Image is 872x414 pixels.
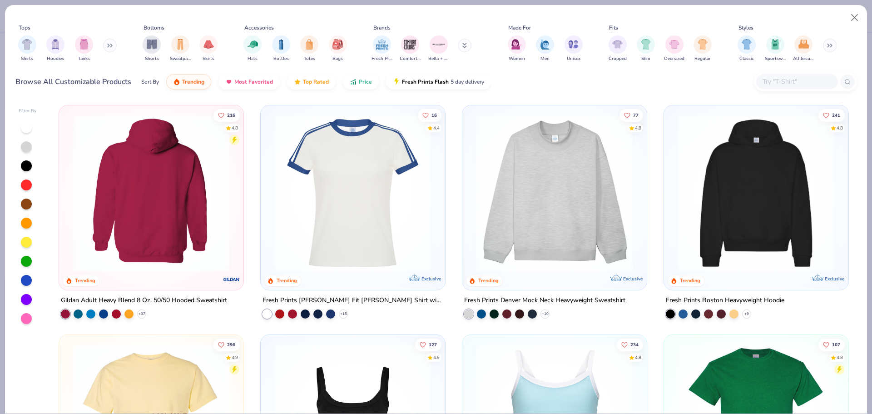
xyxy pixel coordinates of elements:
[824,276,844,282] span: Exclusive
[166,74,211,90] button: Trending
[248,55,258,62] span: Hats
[47,55,64,62] span: Hoodies
[664,55,684,62] span: Oversized
[428,55,449,62] span: Bella + Canvas
[300,35,318,62] div: filter for Totes
[637,35,655,62] button: filter button
[141,78,159,86] div: Sort By
[332,39,342,50] img: Bags Image
[248,39,258,50] img: Hats Image
[68,115,234,272] img: a164e800-7022-4571-a324-30c76f641635
[762,76,832,87] input: Try "T-Shirt"
[565,35,583,62] div: filter for Unisex
[234,78,273,85] span: Most Favorited
[400,35,421,62] button: filter button
[19,108,37,115] div: Filter By
[742,39,752,50] img: Classic Image
[609,24,618,32] div: Fits
[375,38,389,51] img: Fresh Prints Image
[508,24,531,32] div: Made For
[243,35,262,62] button: filter button
[300,35,318,62] button: filter button
[18,35,36,62] div: filter for Shirts
[609,55,627,62] span: Cropped
[637,35,655,62] div: filter for Slim
[793,55,814,62] span: Athleisure
[373,24,391,32] div: Brands
[214,338,240,351] button: Like
[228,113,236,117] span: 216
[818,338,845,351] button: Like
[641,39,651,50] img: Slim Image
[431,113,437,117] span: 16
[147,39,157,50] img: Shorts Image
[372,55,392,62] span: Fresh Prints
[694,35,712,62] button: filter button
[540,39,550,50] img: Men Image
[22,39,32,50] img: Shirts Image
[276,39,286,50] img: Bottles Image
[372,35,392,62] div: filter for Fresh Prints
[630,342,639,347] span: 234
[170,35,191,62] div: filter for Sweatpants
[304,39,314,50] img: Totes Image
[199,35,218,62] div: filter for Skirts
[270,115,436,272] img: e5540c4d-e74a-4e58-9a52-192fe86bec9f
[75,35,93,62] button: filter button
[635,125,641,131] div: 4.8
[609,35,627,62] div: filter for Cropped
[329,35,347,62] button: filter button
[273,55,289,62] span: Bottles
[617,338,643,351] button: Like
[738,35,756,62] div: filter for Classic
[846,9,863,26] button: Close
[403,38,417,51] img: Comfort Colors Image
[765,55,786,62] span: Sportswear
[744,311,749,317] span: + 9
[738,24,753,32] div: Styles
[203,55,214,62] span: Skirts
[738,35,756,62] button: filter button
[428,35,449,62] div: filter for Bella + Canvas
[340,311,347,317] span: + 15
[429,342,437,347] span: 127
[568,39,579,50] img: Unisex Image
[243,35,262,62] div: filter for Hats
[143,35,161,62] div: filter for Shorts
[173,78,180,85] img: trending.gif
[739,55,754,62] span: Classic
[698,39,708,50] img: Regular Image
[175,39,185,50] img: Sweatpants Image
[612,39,623,50] img: Cropped Image
[765,35,786,62] div: filter for Sportswear
[75,35,93,62] div: filter for Tanks
[329,35,347,62] div: filter for Bags
[50,39,60,50] img: Hoodies Image
[18,35,36,62] button: filter button
[837,354,843,361] div: 4.8
[359,78,372,85] span: Price
[232,125,238,131] div: 4.8
[170,55,191,62] span: Sweatpants
[393,78,400,85] img: flash.gif
[436,115,602,272] img: 77058d13-6681-46a4-a602-40ee85a356b7
[511,39,522,50] img: Women Image
[837,125,843,131] div: 4.8
[664,35,684,62] button: filter button
[471,115,638,272] img: f5d85501-0dbb-4ee4-b115-c08fa3845d83
[508,35,526,62] div: filter for Women
[402,78,449,85] span: Fresh Prints Flash
[673,115,839,272] img: 91acfc32-fd48-4d6b-bdad-a4c1a30ac3fc
[182,78,204,85] span: Trending
[203,39,214,50] img: Skirts Image
[15,76,131,87] div: Browse All Customizable Products
[664,35,684,62] div: filter for Oversized
[343,74,379,90] button: Price
[666,295,784,306] div: Fresh Prints Boston Heavyweight Hoodie
[433,354,440,361] div: 4.9
[214,109,240,121] button: Like
[536,35,554,62] div: filter for Men
[263,295,443,306] div: Fresh Prints [PERSON_NAME] Fit [PERSON_NAME] Shirt with Stripes
[418,109,441,121] button: Like
[332,55,343,62] span: Bags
